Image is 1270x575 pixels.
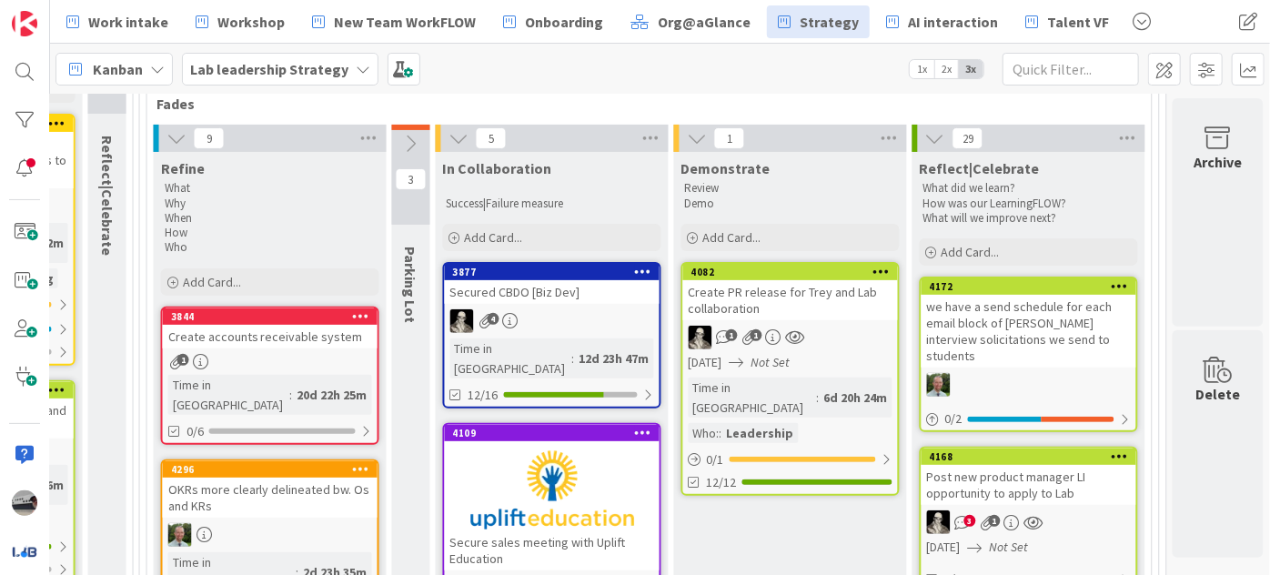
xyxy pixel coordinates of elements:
div: 4296OKRs more clearly delineated bw. Os and KRs [163,461,378,518]
span: 0 / 2 [945,409,963,429]
div: Time in [GEOGRAPHIC_DATA] [689,378,817,418]
div: Who: [689,423,720,443]
div: 3877 [445,264,660,280]
span: Reflect|Celebrate [98,136,116,256]
span: Reflect|Celebrate [920,159,1040,177]
img: SH [927,373,951,397]
span: 3 [964,515,976,527]
div: 4168Post new product manager LI opportunity to apply to Lab [922,449,1136,505]
span: 2x [934,60,959,78]
div: 4082Create PR release for Trey and Lab collaboration [683,264,898,320]
span: AI interaction [908,11,998,33]
div: Create accounts receivable system [163,325,378,348]
div: OKRs more clearly delineated bw. Os and KRs [163,478,378,518]
div: 3877Secured CBDO [Biz Dev] [445,264,660,304]
p: Demo [685,197,896,211]
a: Work intake [55,5,179,38]
div: we have a send schedule for each email block of [PERSON_NAME] interview solicitations we send to ... [922,295,1136,368]
div: 4109 [445,425,660,441]
span: Add Card... [942,244,1000,260]
div: 4168 [922,449,1136,465]
div: Archive [1194,151,1243,173]
span: 1 [989,515,1001,527]
img: Visit kanbanzone.com [12,11,37,36]
img: SH [168,523,192,547]
div: 4172we have a send schedule for each email block of [PERSON_NAME] interview solicitations we send... [922,278,1136,368]
span: [DATE] [927,538,961,557]
span: Refine [161,159,205,177]
div: WS [683,326,898,349]
div: Create PR release for Trey and Lab collaboration [683,280,898,320]
div: 3844 [163,308,378,325]
span: : [290,385,293,405]
div: Leadership [722,423,799,443]
span: : [720,423,722,443]
span: 12/16 [469,386,499,405]
a: 4172we have a send schedule for each email block of [PERSON_NAME] interview solicitations we send... [920,277,1138,432]
input: Quick Filter... [1003,53,1139,86]
div: Time in [GEOGRAPHIC_DATA] [168,375,290,415]
span: 12/12 [707,473,737,492]
span: : [572,348,575,368]
span: Org@aGlance [658,11,751,33]
p: What will we improve next? [923,211,1134,226]
a: Org@aGlance [620,5,761,38]
span: New Team WorkFLOW [334,11,476,33]
a: AI interaction [875,5,1009,38]
div: Time in [GEOGRAPHIC_DATA] [450,338,572,378]
img: WS [927,510,951,534]
div: 0/2 [922,408,1136,430]
span: Kanban [93,58,143,80]
span: Talent VF [1047,11,1109,33]
span: Work intake [88,11,168,33]
div: Secure sales meeting with Uplift Education [445,530,660,570]
div: 6d 20h 24m [820,388,892,408]
p: What [165,181,376,196]
span: 1 [177,354,189,366]
span: 0 / 1 [707,450,724,469]
a: Strategy [767,5,870,38]
div: 20d 22h 25m [293,385,372,405]
a: Workshop [185,5,296,38]
b: Lab leadership Strategy [190,60,348,78]
div: 4296 [163,461,378,478]
img: WS [450,309,474,333]
a: 3844Create accounts receivable systemTime in [GEOGRAPHIC_DATA]:20d 22h 25m0/6 [161,307,379,445]
span: : [817,388,820,408]
div: 3877 [453,266,660,278]
span: 1 [726,329,738,341]
span: 9 [194,127,225,149]
p: How [165,226,376,240]
span: 1 [714,127,745,149]
span: 1 [751,329,762,341]
span: Add Card... [465,229,523,246]
span: Strategy [800,11,859,33]
div: 4172 [930,280,1136,293]
div: 4109 [453,427,660,439]
a: 3877Secured CBDO [Biz Dev]WSTime in [GEOGRAPHIC_DATA]:12d 23h 47m12/16 [443,262,661,409]
span: Parking Lot [402,247,420,323]
i: Not Set [751,354,791,370]
span: In Collaboration [443,159,552,177]
div: 4109Secure sales meeting with Uplift Education [445,425,660,570]
div: 0/1 [683,449,898,471]
i: Not Set [990,539,1029,555]
div: Delete [1196,383,1241,405]
div: WS [922,510,1136,534]
span: Add Card... [703,229,761,246]
div: SH [163,523,378,547]
p: Success|Failure measure [447,197,658,211]
span: 29 [952,127,983,149]
a: 4082Create PR release for Trey and Lab collaborationWS[DATE]Not SetTime in [GEOGRAPHIC_DATA]:6d 2... [681,262,900,496]
p: When [165,211,376,226]
span: 4 [488,313,499,325]
div: Secured CBDO [Biz Dev] [445,280,660,304]
span: [DATE] [689,353,722,372]
a: New Team WorkFLOW [301,5,487,38]
span: Demonstrate [681,159,771,177]
span: 1x [910,60,934,78]
span: 3 [396,168,427,190]
span: Workshop [217,11,285,33]
div: 3844 [171,310,378,323]
div: 4296 [171,463,378,476]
